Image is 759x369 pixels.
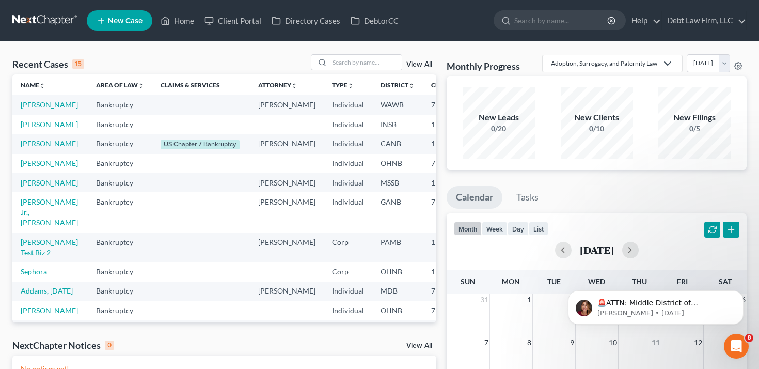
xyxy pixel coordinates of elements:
td: [PERSON_NAME] [250,95,324,114]
a: View All [406,342,432,349]
td: 7 [423,282,475,301]
button: month [454,222,482,236]
td: [PERSON_NAME] [250,282,324,301]
h3: Monthly Progress [447,60,520,72]
td: 11 [423,262,475,281]
td: OHNB [372,262,423,281]
a: [PERSON_NAME] [21,159,78,167]
a: Client Portal [199,11,266,30]
span: Sun [461,277,476,286]
span: 8 [745,334,753,342]
a: [PERSON_NAME] [21,100,78,109]
iframe: Intercom live chat [724,334,749,359]
i: unfold_more [347,83,354,89]
a: Calendar [447,186,502,209]
div: New Filings [658,112,731,124]
td: Individual [324,301,372,320]
td: 7 [423,301,475,320]
i: unfold_more [408,83,415,89]
h2: [DATE] [580,244,614,255]
div: NextChapter Notices [12,339,114,351]
td: Bankruptcy [88,233,152,262]
td: ALSB [372,320,423,360]
span: 7 [483,336,489,349]
td: Bankruptcy [88,173,152,192]
a: [PERSON_NAME] [21,178,78,187]
a: Area of Lawunfold_more [96,81,144,89]
td: Individual [324,134,372,153]
td: [PERSON_NAME] [250,192,324,232]
a: Districtunfold_more [381,81,415,89]
td: Individual [324,95,372,114]
a: Home [155,11,199,30]
span: 10 [608,336,618,349]
td: Individual [324,173,372,192]
td: Bankruptcy [88,192,152,232]
div: 0 [105,341,114,350]
i: unfold_more [39,83,45,89]
span: 11 [651,336,661,349]
span: 9 [569,336,575,349]
a: Attorneyunfold_more [258,81,297,89]
td: OHNB [372,301,423,320]
div: 15 [72,59,84,69]
td: Individual [324,192,372,232]
div: 0/20 [463,124,535,134]
div: US Chapter 7 Bankruptcy [161,140,240,149]
td: Bankruptcy [88,115,152,134]
td: 7 [423,154,475,173]
a: Addams, [DATE] [21,286,73,295]
td: 7 [423,95,475,114]
td: INSB [372,115,423,134]
div: 0/5 [658,124,731,134]
a: Chapterunfold_more [431,81,466,89]
td: 11 [423,320,475,360]
a: Help [626,11,661,30]
div: Recent Cases [12,58,84,70]
span: Mon [502,277,520,286]
a: View All [406,61,432,68]
div: 0/10 [561,124,633,134]
td: Corp [324,262,372,281]
button: day [508,222,529,236]
a: DebtorCC [345,11,404,30]
td: Bankruptcy [88,262,152,281]
td: WAWB [372,95,423,114]
input: Search by name... [329,55,402,70]
td: Individual [324,154,372,173]
td: PAMB [372,233,423,262]
td: Bankruptcy [88,301,152,320]
input: Search by name... [514,11,609,30]
a: [PERSON_NAME] [21,306,78,315]
i: unfold_more [138,83,144,89]
td: 13 [423,173,475,192]
a: Tasks [507,186,548,209]
td: Bankruptcy [88,95,152,114]
a: Nameunfold_more [21,81,45,89]
td: Bankruptcy [88,320,152,360]
td: 11 [423,233,475,262]
button: week [482,222,508,236]
div: Adoption, Surrogacy, and Paternity Law [551,59,657,68]
span: Tue [547,277,561,286]
th: Claims & Services [152,74,250,95]
td: 7 [423,192,475,232]
a: [PERSON_NAME] [21,139,78,148]
td: Corp [324,233,372,262]
iframe: Intercom notifications message [552,269,759,341]
td: Individual [324,282,372,301]
td: Individual [324,320,372,360]
span: 12 [693,336,703,349]
a: [PERSON_NAME] Jr., [PERSON_NAME] [21,197,78,227]
td: [PERSON_NAME] [250,134,324,153]
td: Individual [324,115,372,134]
a: Sephora [21,267,47,276]
td: MSSB [372,173,423,192]
td: 13 [423,115,475,134]
td: Bankruptcy [88,154,152,173]
span: 8 [526,336,532,349]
